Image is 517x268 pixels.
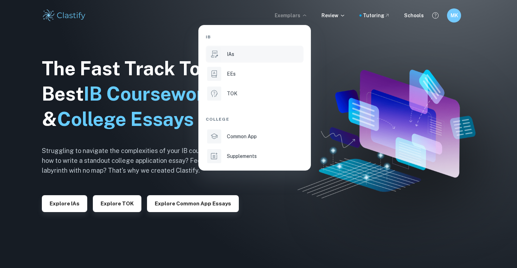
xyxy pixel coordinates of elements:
[206,128,304,145] a: Common App
[227,152,257,160] p: Supplements
[227,50,234,58] p: IAs
[206,85,304,102] a: TOK
[206,34,211,40] span: IB
[206,65,304,82] a: EEs
[227,70,236,78] p: EEs
[206,148,304,165] a: Supplements
[227,90,237,97] p: TOK
[206,116,229,122] span: College
[206,46,304,63] a: IAs
[227,133,257,140] p: Common App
